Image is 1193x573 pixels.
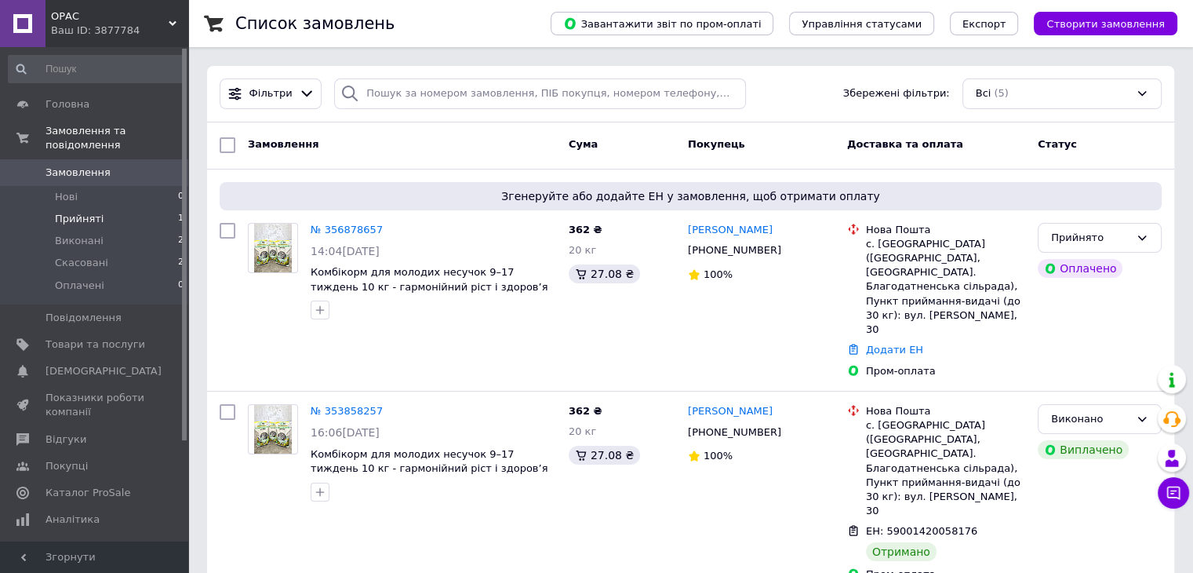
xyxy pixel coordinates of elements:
[688,404,773,419] a: [PERSON_NAME]
[51,24,188,38] div: Ваш ID: 3877784
[569,244,596,256] span: 20 кг
[45,364,162,378] span: [DEMOGRAPHIC_DATA]
[1038,259,1122,278] div: Оплачено
[248,404,298,454] a: Фото товару
[1038,440,1129,459] div: Виплачено
[45,166,111,180] span: Замовлення
[962,18,1006,30] span: Експорт
[866,525,977,537] span: ЕН: 59001420058176
[45,513,100,527] span: Аналітика
[847,138,963,150] span: Доставка та оплата
[1046,18,1165,30] span: Створити замовлення
[45,338,145,352] span: Товари та послуги
[334,78,746,109] input: Пошук за номером замовлення, ПІБ покупця, номером телефону, Email, номером накладної
[789,12,934,35] button: Управління статусами
[866,223,1025,237] div: Нова Пошта
[311,266,547,293] a: Комбікорм для молодих несучок 9–17 тиждень 10 кг - гармонійний ріст і здоров’я
[551,12,773,35] button: Завантажити звіт по пром-оплаті
[1051,411,1129,428] div: Виконано
[569,425,596,437] span: 20 кг
[311,405,383,417] a: № 353858257
[178,190,184,204] span: 0
[569,405,602,417] span: 362 ₴
[248,138,318,150] span: Замовлення
[248,223,298,273] a: Фото товару
[950,12,1019,35] button: Експорт
[976,86,991,101] span: Всі
[1038,138,1077,150] span: Статус
[685,422,784,443] div: [PHONE_NUMBER]
[178,212,184,226] span: 1
[45,311,122,325] span: Повідомлення
[226,188,1155,204] span: Згенеруйте або додайте ЕН у замовлення, щоб отримати оплату
[8,55,185,83] input: Пошук
[994,87,1008,99] span: (5)
[45,391,145,419] span: Показники роботи компанії
[254,405,292,454] img: Фото товару
[866,542,937,561] div: Отримано
[1034,12,1177,35] button: Створити замовлення
[563,16,761,31] span: Завантажити звіт по пром-оплаті
[178,256,184,270] span: 2
[45,539,145,568] span: Управління сайтом
[704,450,733,462] span: 100%
[569,224,602,235] span: 362 ₴
[866,404,1025,418] div: Нова Пошта
[45,432,86,447] span: Відгуки
[569,265,640,283] div: 27.08 ₴
[178,279,184,293] span: 0
[843,86,950,101] span: Збережені фільтри:
[55,279,104,293] span: Оплачені
[866,418,1025,518] div: с. [GEOGRAPHIC_DATA] ([GEOGRAPHIC_DATA], [GEOGRAPHIC_DATA]. Благодатненська сільрада), Пункт прий...
[45,124,188,152] span: Замовлення та повідомлення
[55,212,104,226] span: Прийняті
[1158,477,1189,509] button: Чат з покупцем
[688,223,773,238] a: [PERSON_NAME]
[311,426,380,439] span: 16:06[DATE]
[55,190,78,204] span: Нові
[311,245,380,257] span: 14:04[DATE]
[866,237,1025,337] div: с. [GEOGRAPHIC_DATA] ([GEOGRAPHIC_DATA], [GEOGRAPHIC_DATA]. Благодатненська сільрада), Пункт прий...
[178,234,184,248] span: 2
[55,256,108,270] span: Скасовані
[45,459,88,473] span: Покупці
[1018,17,1177,29] a: Створити замовлення
[45,97,89,111] span: Головна
[55,234,104,248] span: Виконані
[311,224,383,235] a: № 356878657
[51,9,169,24] span: ОРАС
[235,14,395,33] h1: Список замовлень
[1051,230,1129,246] div: Прийнято
[866,344,923,356] a: Додати ЕН
[688,138,745,150] span: Покупець
[569,138,598,150] span: Cума
[569,446,640,465] div: 27.08 ₴
[311,448,547,475] a: Комбікорм для молодих несучок 9–17 тиждень 10 кг - гармонійний ріст і здоров’я
[866,364,1025,378] div: Пром-оплата
[802,18,922,30] span: Управління статусами
[45,486,130,500] span: Каталог ProSale
[685,240,784,261] div: [PHONE_NUMBER]
[249,86,293,101] span: Фільтри
[254,224,292,272] img: Фото товару
[704,268,733,280] span: 100%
